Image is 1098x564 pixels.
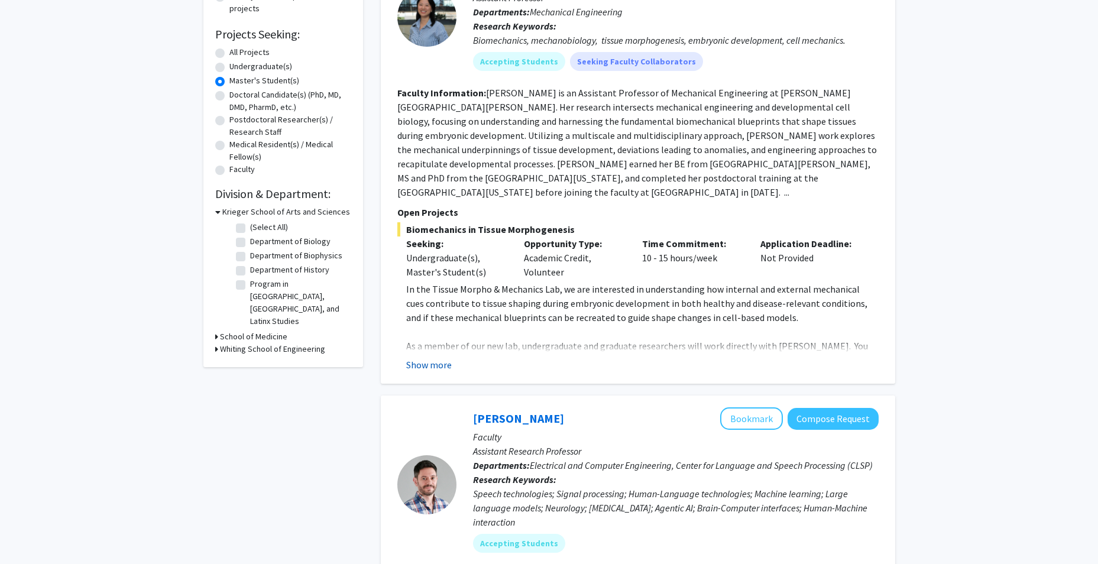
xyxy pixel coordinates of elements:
[473,20,556,32] b: Research Keywords:
[222,206,350,218] h3: Krieger School of Arts and Sciences
[406,339,879,410] p: As a member of our new lab, undergraduate and graduate researchers will work directly with [PERSO...
[406,282,879,325] p: In the Tissue Morpho & Mechanics Lab, we are interested in understanding how internal and externa...
[406,236,507,251] p: Seeking:
[473,6,530,18] b: Departments:
[530,459,873,471] span: Electrical and Computer Engineering, Center for Language and Speech Processing (CLSP)
[250,249,342,262] label: Department of Biophysics
[473,52,565,71] mat-chip: Accepting Students
[229,74,299,87] label: Master's Student(s)
[406,251,507,279] div: Undergraduate(s), Master's Student(s)
[473,411,564,426] a: [PERSON_NAME]
[473,474,556,485] b: Research Keywords:
[9,511,50,555] iframe: Chat
[473,487,879,529] div: Speech technologies; Signal processing; Human-Language technologies; Machine learning; Large lang...
[720,407,783,430] button: Add Laureano Moro-Velazquez to Bookmarks
[397,87,486,99] b: Faculty Information:
[473,430,879,444] p: Faculty
[633,236,752,279] div: 10 - 15 hours/week
[250,264,329,276] label: Department of History
[760,236,861,251] p: Application Deadline:
[788,408,879,430] button: Compose Request to Laureano Moro-Velazquez
[406,358,452,372] button: Show more
[215,27,351,41] h2: Projects Seeking:
[229,138,351,163] label: Medical Resident(s) / Medical Fellow(s)
[229,89,351,114] label: Doctoral Candidate(s) (PhD, MD, DMD, PharmD, etc.)
[220,343,325,355] h3: Whiting School of Engineering
[752,236,870,279] div: Not Provided
[229,46,270,59] label: All Projects
[397,205,879,219] p: Open Projects
[397,222,879,236] span: Biomechanics in Tissue Morphogenesis
[250,221,288,234] label: (Select All)
[229,60,292,73] label: Undergraduate(s)
[250,235,331,248] label: Department of Biology
[397,87,877,198] fg-read-more: [PERSON_NAME] is an Assistant Professor of Mechanical Engineering at [PERSON_NAME][GEOGRAPHIC_DAT...
[220,330,287,343] h3: School of Medicine
[473,534,565,553] mat-chip: Accepting Students
[530,6,623,18] span: Mechanical Engineering
[524,236,624,251] p: Opportunity Type:
[473,444,879,458] p: Assistant Research Professor
[229,114,351,138] label: Postdoctoral Researcher(s) / Research Staff
[515,236,633,279] div: Academic Credit, Volunteer
[473,459,530,471] b: Departments:
[473,33,879,47] div: Biomechanics, mechanobiology, tissue morphogenesis, embryonic development, cell mechanics.
[215,187,351,201] h2: Division & Department:
[229,163,255,176] label: Faculty
[250,278,348,328] label: Program in [GEOGRAPHIC_DATA], [GEOGRAPHIC_DATA], and Latinx Studies
[570,52,703,71] mat-chip: Seeking Faculty Collaborators
[642,236,743,251] p: Time Commitment:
